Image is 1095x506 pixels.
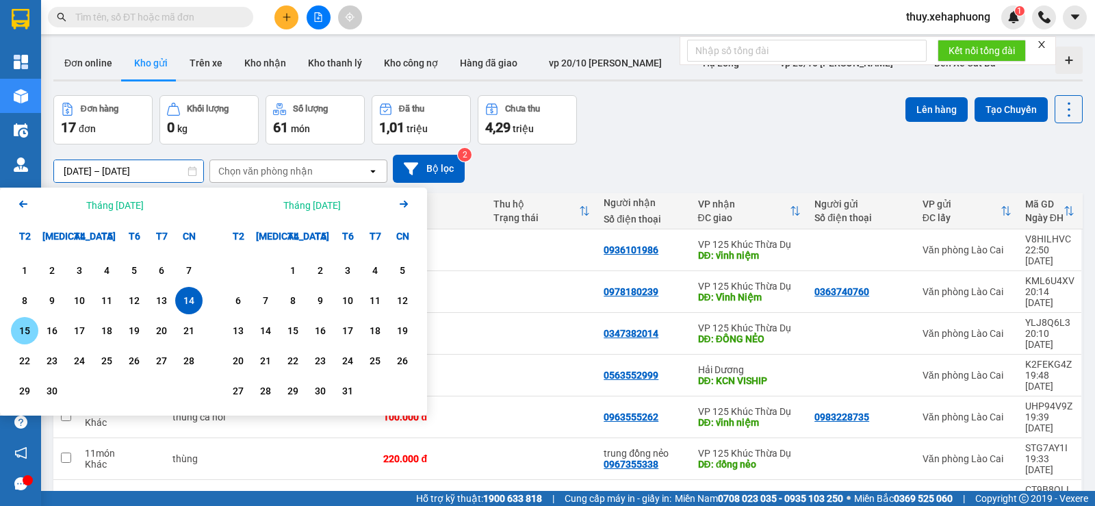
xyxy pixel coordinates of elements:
[975,97,1048,122] button: Tạo Chuyến
[279,223,307,250] div: T4
[283,322,302,339] div: 15
[565,491,671,506] span: Cung cấp máy in - giấy in:
[148,287,175,314] div: Choose Thứ Bảy, tháng 09 13 2025. It's available.
[334,287,361,314] div: Choose Thứ Sáu, tháng 10 10 2025. It's available.
[963,491,965,506] span: |
[1025,453,1074,475] div: 19:33 [DATE]
[389,347,416,375] div: Choose Chủ Nhật, tháng 10 26 2025. It's available.
[393,353,412,369] div: 26
[120,317,148,344] div: Choose Thứ Sáu, tháng 09 19 2025. It's available.
[1025,244,1074,266] div: 22:50 [DATE]
[372,95,471,144] button: Đã thu1,01 triệu
[718,493,843,504] strong: 0708 023 035 - 0935 103 250
[97,292,116,309] div: 11
[1025,317,1074,328] div: YLJ8Q6L3
[383,286,480,297] div: 200.000 đ
[1018,193,1081,229] th: Toggle SortBy
[86,199,144,212] div: Tháng [DATE]
[604,214,684,225] div: Số điện thoại
[172,453,262,464] div: thùng
[273,119,288,136] span: 61
[179,322,198,339] div: 21
[389,317,416,344] div: Choose Chủ Nhật, tháng 10 19 2025. It's available.
[334,257,361,284] div: Choose Thứ Sáu, tháng 10 3 2025. It's available.
[85,490,159,501] div: 1 món
[297,47,373,79] button: Kho thanh lý
[604,244,658,255] div: 0936101986
[1063,5,1087,29] button: caret-down
[1025,199,1064,210] div: Mã GD
[97,353,116,369] div: 25
[66,347,93,375] div: Choose Thứ Tư, tháng 09 24 2025. It's available.
[916,193,1018,229] th: Toggle SortBy
[485,119,511,136] span: 4,29
[458,148,472,162] sup: 2
[604,370,658,381] div: 0563552999
[179,47,233,79] button: Trên xe
[505,104,540,114] div: Chưa thu
[854,491,953,506] span: Miền Bắc
[70,292,89,309] div: 10
[923,370,1012,381] div: Văn phòng Lào Cai
[1025,212,1064,223] div: Ngày ĐH
[233,47,297,79] button: Kho nhận
[38,223,66,250] div: [MEDICAL_DATA]
[1038,11,1051,23] img: phone-icon
[493,212,579,223] div: Trạng thái
[334,347,361,375] div: Choose Thứ Sáu, tháng 10 24 2025. It's available.
[698,212,790,223] div: ĐC giao
[334,223,361,250] div: T6
[229,383,248,399] div: 27
[93,287,120,314] div: Choose Thứ Năm, tháng 09 11 2025. It's available.
[1025,286,1074,308] div: 20:14 [DATE]
[120,223,148,250] div: T6
[15,262,34,279] div: 1
[17,99,140,145] b: GỬI : Văn phòng Lào Cai
[416,491,542,506] span: Hỗ trợ kỹ thuật:
[148,257,175,284] div: Choose Thứ Bảy, tháng 09 6 2025. It's available.
[14,55,28,69] img: dashboard-icon
[177,123,188,134] span: kg
[698,417,801,428] div: DĐ: vĩnh niệm
[229,353,248,369] div: 20
[1025,484,1074,495] div: CT9B8QLL
[311,262,330,279] div: 2
[923,199,1001,210] div: VP gửi
[361,347,389,375] div: Choose Thứ Bảy, tháng 10 25 2025. It's available.
[361,317,389,344] div: Choose Thứ Bảy, tháng 10 18 2025. It's available.
[361,223,389,250] div: T7
[604,412,658,422] div: 0963555262
[604,448,684,459] div: trung đồng nẻo
[1007,11,1020,23] img: icon-new-feature
[76,34,311,51] li: Số [GEOGRAPHIC_DATA], [GEOGRAPHIC_DATA]
[175,257,203,284] div: Choose Chủ Nhật, tháng 09 7 2025. It's available.
[393,292,412,309] div: 12
[923,328,1012,339] div: Văn phòng Lào Cai
[66,287,93,314] div: Choose Thứ Tư, tháng 09 10 2025. It's available.
[85,417,159,428] div: Khác
[15,353,34,369] div: 22
[1025,442,1074,453] div: STG7AY1I
[905,97,968,122] button: Lên hàng
[175,287,203,314] div: Selected end date. Chủ Nhật, tháng 09 14 2025. It's available.
[338,322,357,339] div: 17
[307,223,334,250] div: T5
[229,322,248,339] div: 13
[1025,401,1074,412] div: UHP94V9Z
[175,223,203,250] div: CN
[307,377,334,405] div: Choose Thứ Năm, tháng 10 30 2025. It's available.
[179,353,198,369] div: 28
[552,491,554,506] span: |
[218,164,313,178] div: Chọn văn phòng nhận
[923,453,1012,464] div: Văn phòng Lào Cai
[383,453,480,464] div: 220.000 đ
[311,292,330,309] div: 9
[338,383,357,399] div: 31
[179,292,198,309] div: 14
[338,353,357,369] div: 24
[698,406,801,417] div: VP 125 Khúc Thừa Dụ
[148,223,175,250] div: T7
[949,43,1015,58] span: Kết nối tổng đài
[698,281,801,292] div: VP 125 Khúc Thừa Dụ
[393,322,412,339] div: 19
